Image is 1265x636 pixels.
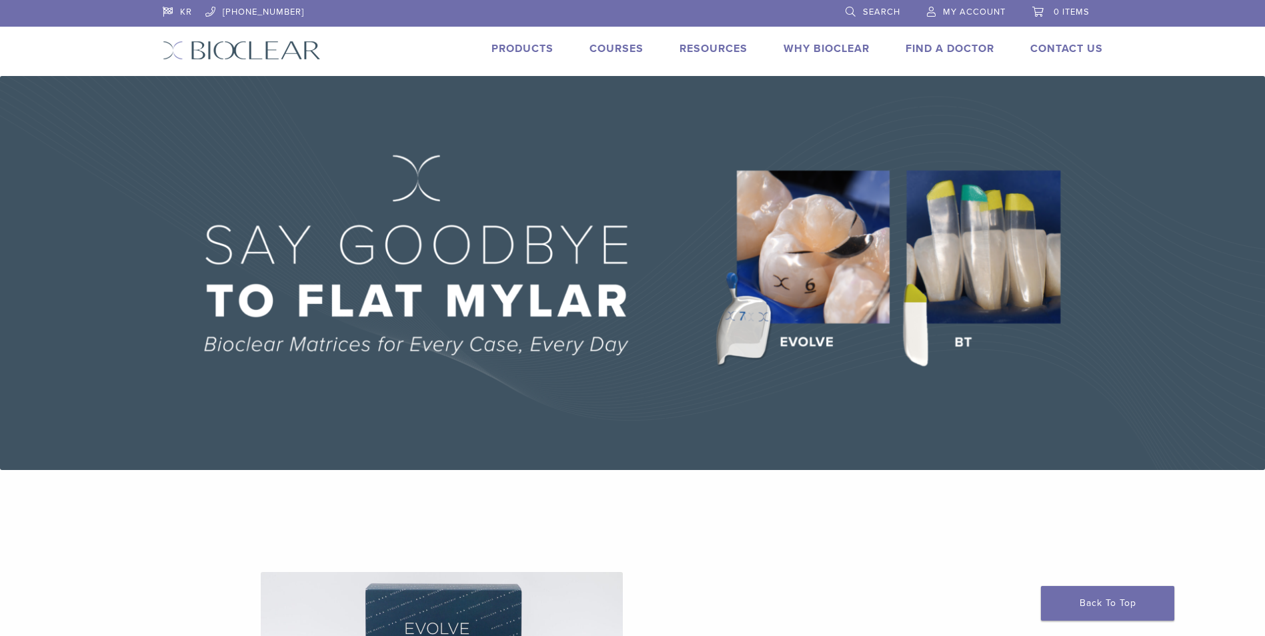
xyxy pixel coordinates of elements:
[1041,586,1174,621] a: Back To Top
[906,42,994,55] a: Find A Doctor
[1030,42,1103,55] a: Contact Us
[589,42,644,55] a: Courses
[491,42,553,55] a: Products
[943,7,1006,17] span: My Account
[163,41,321,60] img: Bioclear
[863,7,900,17] span: Search
[784,42,870,55] a: Why Bioclear
[680,42,748,55] a: Resources
[1054,7,1090,17] span: 0 items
